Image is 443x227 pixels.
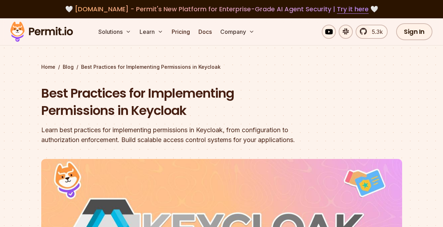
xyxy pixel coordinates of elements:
[17,4,426,14] div: 🤍 🤍
[169,25,193,39] a: Pricing
[75,5,369,13] span: [DOMAIN_NAME] - Permit's New Platform for Enterprise-Grade AI Agent Security |
[41,85,312,119] h1: Best Practices for Implementing Permissions in Keycloak
[356,25,388,39] a: 5.3k
[41,125,312,145] div: Learn best practices for implementing permissions in Keycloak, from configuration to authorizatio...
[196,25,215,39] a: Docs
[137,25,166,39] button: Learn
[63,63,74,70] a: Blog
[337,5,369,14] a: Try it here
[96,25,134,39] button: Solutions
[41,63,402,70] div: / /
[368,27,383,36] span: 5.3k
[7,20,76,44] img: Permit logo
[217,25,257,39] button: Company
[396,23,432,40] a: Sign In
[41,63,55,70] a: Home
